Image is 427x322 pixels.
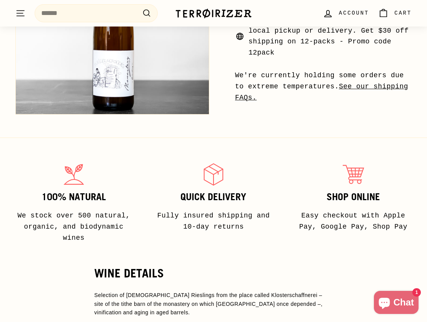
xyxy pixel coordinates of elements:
[339,9,369,17] span: Account
[152,192,275,202] h3: Quick delivery
[152,210,275,232] p: Fully insured shipping and 10-day returns
[12,192,135,202] h3: 100% Natural
[394,9,412,17] span: Cart
[235,83,408,101] a: See our shipping FAQs.
[94,267,333,280] h2: WINE DETAILS
[292,210,415,232] p: Easy checkout with Apple Pay, Google Pay, Shop Pay
[94,292,322,315] span: Selection of [DEMOGRAPHIC_DATA] Rieslings from the place called Klosterschaffnerei – site of the ...
[235,70,412,103] div: We're currently holding some orders due to extreme temperatures.
[12,210,135,243] p: We stock over 500 natural, organic, and biodynamic wines
[292,192,415,202] h3: Shop Online
[318,2,374,25] a: Account
[372,291,421,316] inbox-online-store-chat: Shopify online store chat
[374,2,416,25] a: Cart
[249,14,412,58] span: Ships insured via UPS, available for local pickup or delivery. Get $30 off shipping on 12-packs -...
